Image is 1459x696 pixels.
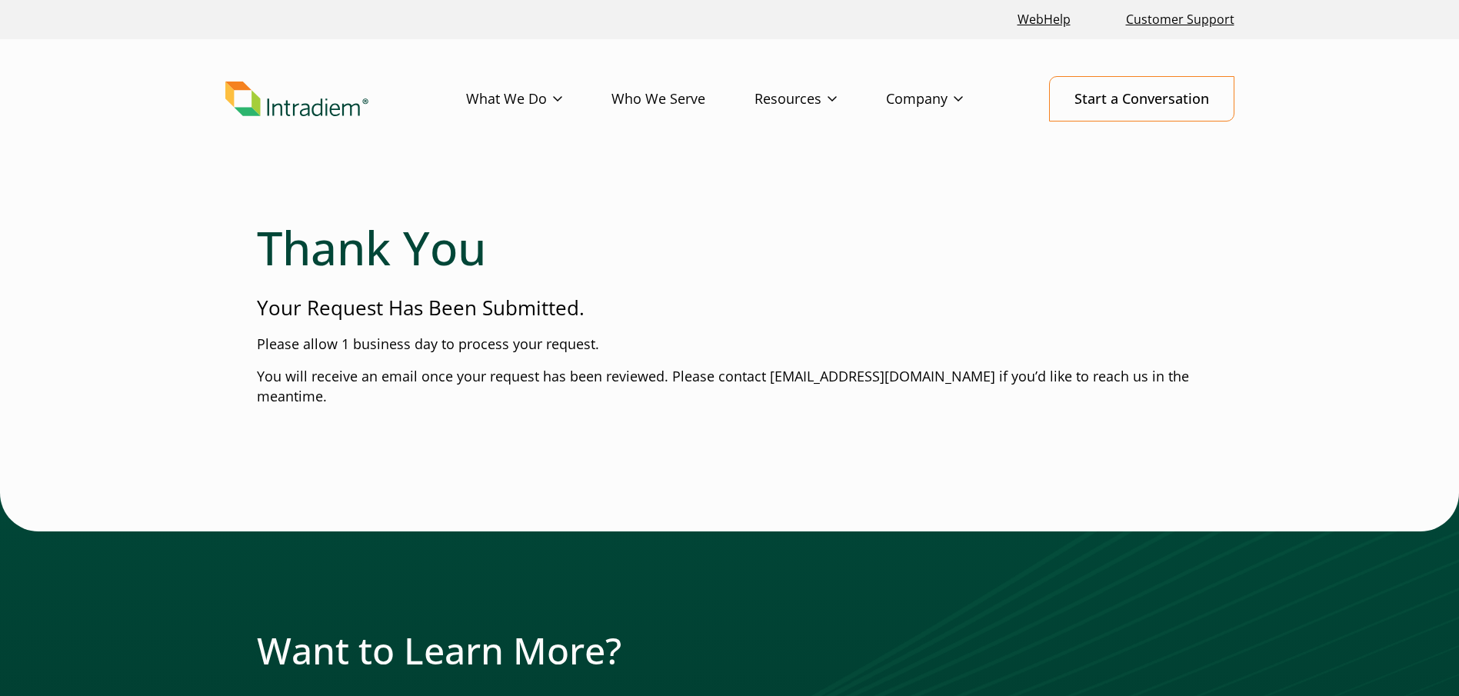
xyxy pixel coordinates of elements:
[466,77,611,122] a: What We Do
[225,82,368,117] img: Intradiem
[257,220,1203,275] h1: Thank You
[754,77,886,122] a: Resources
[1011,3,1077,36] a: Link opens in a new window
[1120,3,1241,36] a: Customer Support
[886,77,1012,122] a: Company
[257,628,1203,673] h2: Want to Learn More?
[257,335,1203,355] p: Please allow 1 business day to process your request.
[225,82,466,117] a: Link to homepage of Intradiem
[1049,76,1234,122] a: Start a Conversation
[257,367,1203,407] p: You will receive an email once your request has been reviewed. Please contact [EMAIL_ADDRESS][DOM...
[257,294,1203,322] p: Your Request Has Been Submitted.
[611,77,754,122] a: Who We Serve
